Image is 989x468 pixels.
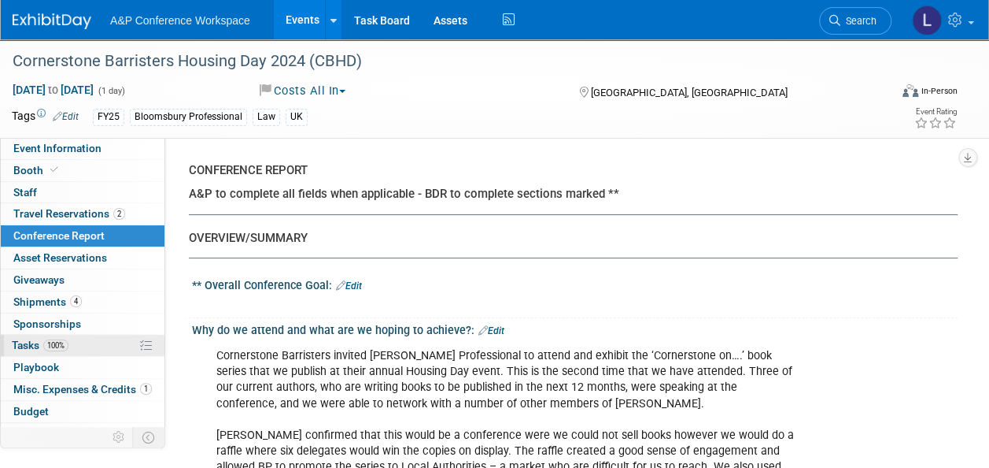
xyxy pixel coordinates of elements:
span: Misc. Expenses & Credits [13,383,152,396]
span: [DATE] [DATE] [12,83,94,97]
a: Edit [336,280,362,292]
a: Giveaways [1,269,164,291]
div: CONFERENCE REPORT [189,162,946,179]
span: Travel Reservations [13,207,125,220]
button: Costs All In [254,83,352,99]
div: Cornerstone Barristers Housing Day 2024 (CBHD) [7,47,876,76]
a: Conference Report [1,225,164,247]
span: 1 [140,383,152,395]
td: Personalize Event Tab Strip [105,427,133,448]
span: A&P Conference Workspace [110,14,250,27]
a: Search [819,7,891,35]
span: [GEOGRAPHIC_DATA], [GEOGRAPHIC_DATA] [591,87,788,98]
a: Shipments4 [1,292,164,313]
img: ExhibitDay [13,13,91,29]
div: Why do we attend and what are we hoping to achieve?: [192,318,958,339]
span: Tasks [12,339,68,351]
a: Edit [53,111,79,122]
a: Tasks100% [1,335,164,356]
span: (1 day) [97,86,125,96]
span: Shipments [13,295,82,308]
span: ROI, Objectives & ROO [13,427,119,440]
span: Budget [13,405,49,418]
img: Louise Morgan [912,6,942,35]
div: FY25 [93,109,124,125]
a: Asset Reservations [1,247,164,269]
div: ** Overall Conference Goal: [192,273,958,294]
a: Travel Reservations2 [1,203,164,225]
div: Event Rating [914,108,957,116]
i: Booth reservation complete [50,165,58,174]
span: Search [840,15,876,27]
div: OVERVIEW/SUMMARY [189,230,946,247]
span: 4 [70,295,82,307]
td: Tags [12,108,79,126]
span: Conference Report [13,229,105,242]
a: Booth [1,160,164,181]
div: Bloomsbury Professional [130,109,247,125]
div: A&P to complete all fields when applicable - BDR to complete sections marked ** [189,186,946,202]
span: Giveaways [13,273,65,286]
span: Playbook [13,361,59,373]
td: Toggle Event Tabs [133,427,165,448]
img: Format-Inperson.png [902,84,918,97]
span: Sponsorships [13,318,81,330]
span: 2 [113,208,125,220]
span: 100% [43,340,68,351]
a: ROI, Objectives & ROO [1,423,164,444]
a: Staff [1,182,164,203]
a: Playbook [1,357,164,378]
span: Event Information [13,142,101,154]
div: Law [253,109,280,125]
span: Staff [13,186,37,199]
span: Asset Reservations [13,251,107,264]
span: to [46,84,61,96]
div: Event Format [820,82,958,106]
div: UK [286,109,308,125]
a: Edit [478,325,504,336]
span: Booth [13,164,61,176]
div: In-Person [921,85,958,97]
a: Misc. Expenses & Credits1 [1,379,164,400]
a: Budget [1,401,164,422]
a: Sponsorships [1,314,164,335]
a: Event Information [1,138,164,159]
